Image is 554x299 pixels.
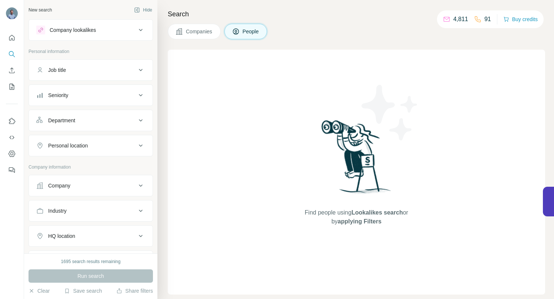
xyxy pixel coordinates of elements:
[29,112,153,129] button: Department
[48,142,88,149] div: Personal location
[29,164,153,170] p: Company information
[6,114,18,128] button: Use Surfe on LinkedIn
[29,177,153,195] button: Company
[48,92,68,99] div: Seniority
[48,207,67,215] div: Industry
[29,7,52,13] div: New search
[48,232,75,240] div: HQ location
[29,227,153,245] button: HQ location
[29,202,153,220] button: Industry
[29,287,50,295] button: Clear
[6,80,18,93] button: My lists
[48,117,75,124] div: Department
[6,163,18,177] button: Feedback
[29,137,153,155] button: Personal location
[29,86,153,104] button: Seniority
[64,287,102,295] button: Save search
[297,208,415,226] span: Find people using or by
[48,182,70,189] div: Company
[116,287,153,295] button: Share filters
[243,28,260,35] span: People
[484,15,491,24] p: 91
[186,28,213,35] span: Companies
[29,21,153,39] button: Company lookalikes
[6,64,18,77] button: Enrich CSV
[503,14,538,24] button: Buy credits
[6,31,18,44] button: Quick start
[29,252,153,270] button: Annual revenue ($)
[48,66,66,74] div: Job title
[129,4,157,16] button: Hide
[6,47,18,61] button: Search
[6,147,18,160] button: Dashboard
[168,9,545,19] h4: Search
[29,61,153,79] button: Job title
[6,131,18,144] button: Use Surfe API
[6,7,18,19] img: Avatar
[351,209,403,216] span: Lookalikes search
[357,79,423,146] img: Surfe Illustration - Stars
[338,218,381,225] span: applying Filters
[61,258,121,265] div: 1695 search results remaining
[50,26,96,34] div: Company lookalikes
[318,118,395,201] img: Surfe Illustration - Woman searching with binoculars
[453,15,468,24] p: 4,811
[29,48,153,55] p: Personal information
